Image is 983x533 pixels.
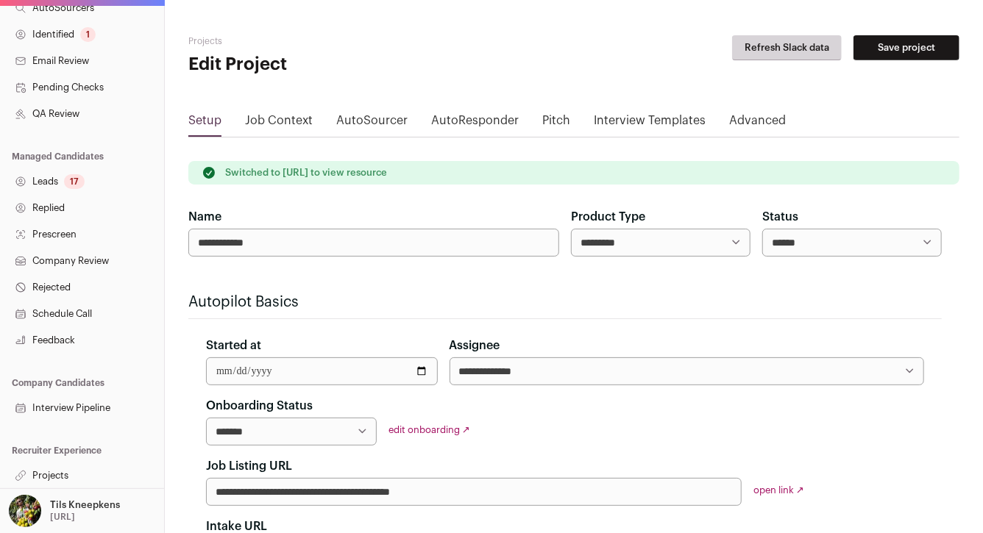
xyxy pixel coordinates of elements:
label: Job Listing URL [206,457,292,475]
button: Refresh Slack data [732,35,842,60]
a: Pitch [542,112,570,135]
label: Product Type [571,208,645,226]
a: Advanced [729,112,786,135]
a: Interview Templates [594,112,706,135]
label: Assignee [450,337,500,354]
label: Status [762,208,798,226]
div: 1 [80,27,96,42]
label: Onboarding Status [206,397,313,415]
h1: Edit Project [188,53,445,76]
a: AutoSourcer [336,112,408,135]
label: Name [188,208,221,226]
img: 6689865-medium_jpg [9,495,41,527]
p: [URL] [50,511,75,523]
h2: Autopilot Basics [188,292,942,312]
p: Tils Kneepkens [50,499,120,511]
a: Job Context [245,112,313,135]
label: Started at [206,337,261,354]
h2: Projects [188,35,445,47]
div: 17 [64,174,85,189]
button: Save project [854,35,959,60]
a: edit onboarding ↗ [388,425,470,434]
a: Setup [188,112,221,135]
a: open link ↗ [753,485,804,495]
button: Open dropdown [6,495,123,527]
p: Switched to [URL] to view resource [225,167,387,179]
a: AutoResponder [431,112,519,135]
